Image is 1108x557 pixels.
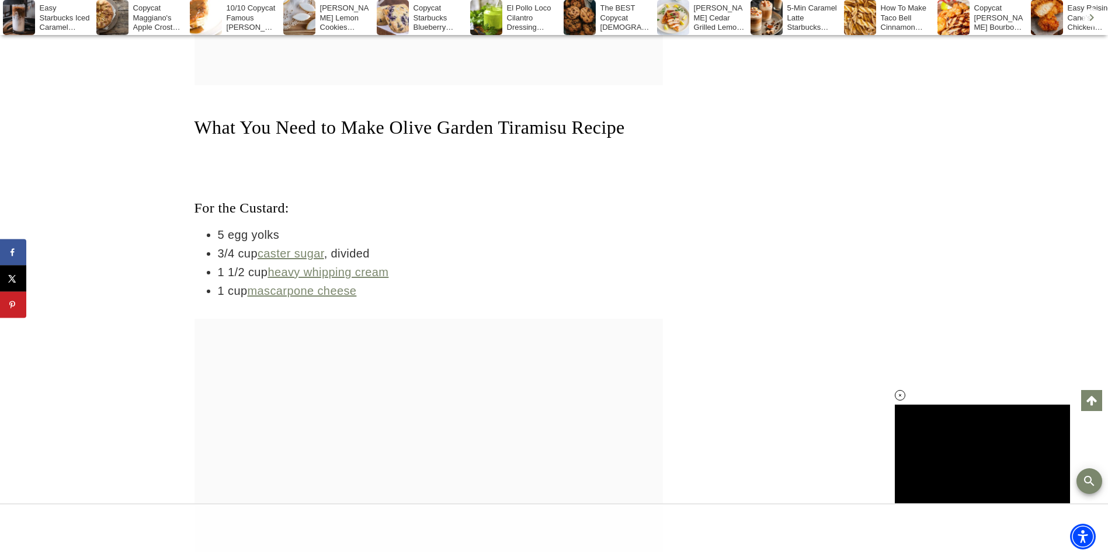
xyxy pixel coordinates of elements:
li: 5 egg yolks [218,225,663,244]
iframe: Advertisement [721,16,897,366]
li: 1 1/2 cup [218,263,663,281]
div: Accessibility Menu [1070,524,1096,549]
iframe: Advertisement [721,372,897,518]
iframe: Advertisement [194,319,620,371]
iframe: Advertisement [342,504,767,557]
span: What You Need to Make Olive Garden Tiramisu Recipe [194,117,625,138]
li: 3/4 cup , divided [218,244,663,263]
li: 1 cup [218,281,663,300]
a: mascarpone cheese [247,284,356,297]
a: heavy whipping cream [268,266,388,278]
a: caster sugar [258,247,324,260]
a: Scroll to top [1081,390,1102,411]
span: For the Custard: [194,200,289,215]
iframe: Advertisement [895,405,1070,503]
